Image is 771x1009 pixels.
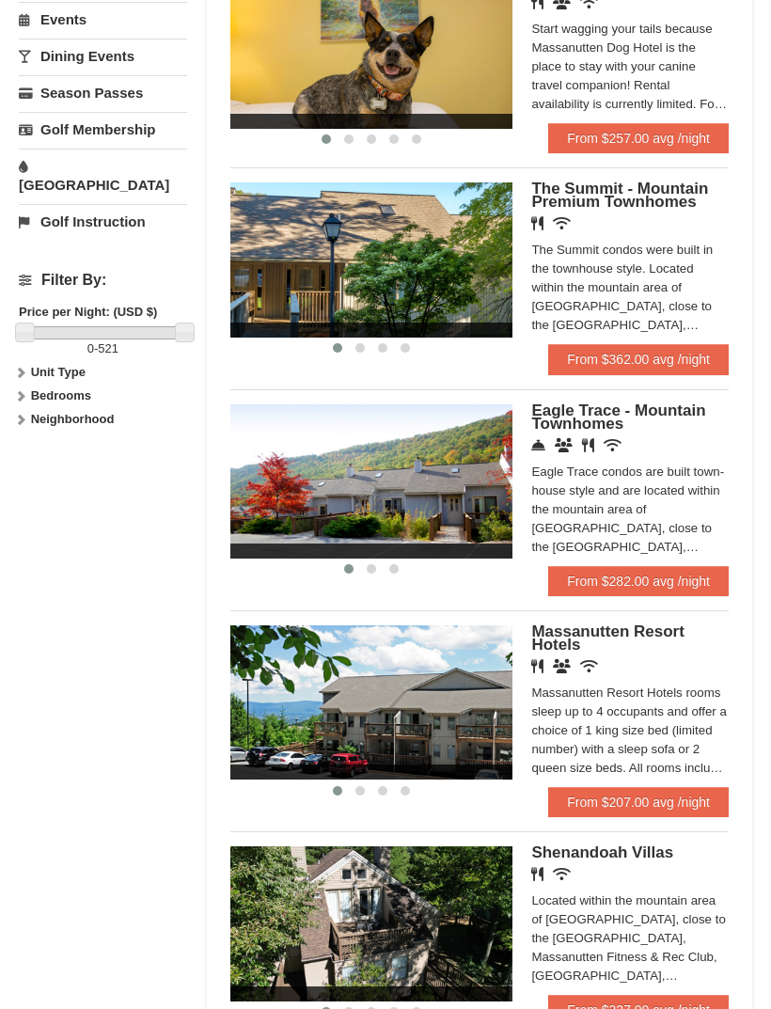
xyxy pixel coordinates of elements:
i: Conference Facilities [555,438,573,452]
strong: Unit Type [31,365,86,379]
a: From $282.00 avg /night [548,566,729,596]
i: Wireless Internet (free) [604,438,622,452]
a: Season Passes [19,75,187,110]
label: - [19,339,187,358]
div: The Summit condos were built in the townhouse style. Located within the mountain area of [GEOGRAP... [531,241,729,335]
a: Dining Events [19,39,187,73]
a: From $362.00 avg /night [548,344,729,374]
span: Massanutten Resort Hotels [531,623,684,654]
i: Restaurant [531,659,543,673]
i: Restaurant [531,216,543,230]
div: Start wagging your tails because Massanutten Dog Hotel is the place to stay with your canine trav... [531,20,729,114]
span: Eagle Trace - Mountain Townhomes [531,402,705,433]
span: 521 [98,341,118,355]
span: The Summit - Mountain Premium Townhomes [531,180,708,211]
a: [GEOGRAPHIC_DATA] [19,149,187,202]
i: Restaurant [531,867,543,881]
span: Shenandoah Villas [531,843,673,861]
strong: Bedrooms [31,388,91,402]
strong: Neighborhood [31,412,115,426]
a: Events [19,2,187,37]
a: Golf Membership [19,112,187,147]
i: Wireless Internet (free) [580,659,598,673]
i: Restaurant [582,438,594,452]
span: 0 [87,341,94,355]
h4: Filter By: [19,272,187,289]
a: Golf Instruction [19,204,187,239]
a: From $207.00 avg /night [548,787,729,817]
i: Wireless Internet (free) [553,867,571,881]
i: Concierge Desk [531,438,545,452]
div: Eagle Trace condos are built town-house style and are located within the mountain area of [GEOGRA... [531,463,729,557]
div: Located within the mountain area of [GEOGRAPHIC_DATA], close to the [GEOGRAPHIC_DATA], Massanutte... [531,891,729,985]
div: Massanutten Resort Hotels rooms sleep up to 4 occupants and offer a choice of 1 king size bed (li... [531,684,729,778]
i: Wireless Internet (free) [553,216,571,230]
strong: Price per Night: (USD $) [19,305,157,319]
i: Banquet Facilities [553,659,571,673]
a: From $257.00 avg /night [548,123,729,153]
